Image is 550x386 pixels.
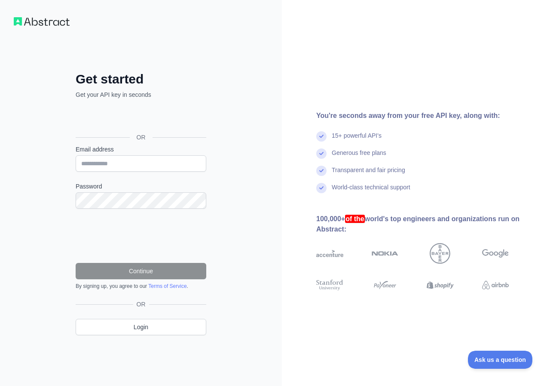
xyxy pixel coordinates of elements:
div: Transparent and fair pricing [332,166,405,183]
img: check mark [316,183,327,193]
img: google [482,243,509,264]
span: OR [133,300,149,309]
span: OR [130,133,153,142]
iframe: Toggle Customer Support [468,351,533,369]
img: stanford university [316,278,343,292]
div: World-class technical support [332,183,410,200]
img: check mark [316,166,327,176]
img: payoneer [372,278,399,292]
iframe: Sign in with Google Button [71,108,209,127]
a: Login [76,319,206,335]
em: of the [345,215,365,223]
div: Generous free plans [332,148,386,166]
h2: Get started [76,71,206,87]
p: Get your API key in seconds [76,90,206,99]
label: Password [76,182,206,191]
div: By signing up, you agree to our . [76,283,206,290]
img: check mark [316,148,327,159]
img: airbnb [482,278,509,292]
img: accenture [316,243,343,264]
div: 100,000+ world's top engineers and organizations run on Abstract: [316,214,536,235]
img: Workflow [14,17,70,26]
img: nokia [372,243,399,264]
label: Email address [76,145,206,154]
img: check mark [316,131,327,142]
div: You're seconds away from your free API key, along with: [316,111,536,121]
img: shopify [427,278,454,292]
iframe: reCAPTCHA [76,219,206,253]
img: bayer [430,243,450,264]
button: Continue [76,263,206,279]
div: 15+ powerful API's [332,131,382,148]
a: Terms of Service [148,283,186,289]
